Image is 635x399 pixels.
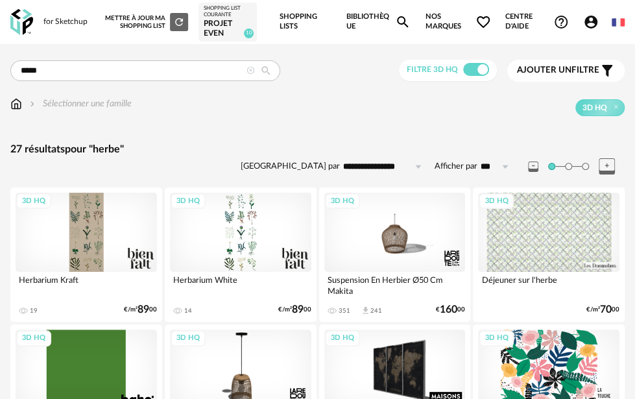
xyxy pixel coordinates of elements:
[16,193,51,210] div: 3D HQ
[278,306,311,314] div: €/m² 00
[170,272,311,298] div: Herbarium White
[184,307,192,315] div: 14
[204,5,252,39] a: Shopping List courante PROJET EVEN 10
[553,14,569,30] span: Help Circle Outline icon
[105,13,188,31] div: Mettre à jour ma Shopping List
[292,306,304,314] span: 89
[65,144,124,154] span: pour "herbe"
[436,306,465,314] div: € 00
[395,14,411,30] span: Magnify icon
[582,103,607,113] span: 3D HQ
[505,12,569,31] span: Centre d'aideHelp Circle Outline icon
[479,330,514,346] div: 3D HQ
[173,18,185,25] span: Refresh icon
[339,307,350,315] div: 351
[244,29,254,38] span: 10
[10,9,33,36] img: OXP
[16,272,157,298] div: Herbarium Kraft
[478,272,619,298] div: Déjeuner sur l'herbe
[165,187,317,322] a: 3D HQ Herbarium White 14 €/m²8900
[43,17,88,27] div: for Sketchup
[473,187,625,322] a: 3D HQ Déjeuner sur l'herbe €/m²7000
[319,187,471,322] a: 3D HQ Suspension En Herbier Ø50 Cm Makita 351 Download icon 241 €16000
[600,306,612,314] span: 70
[30,307,38,315] div: 19
[10,97,22,110] img: svg+xml;base64,PHN2ZyB3aWR0aD0iMTYiIGhlaWdodD0iMTciIHZpZXdCb3g9IjAgMCAxNiAxNyIgZmlsbD0ibm9uZSIgeG...
[27,97,132,110] div: Sélectionner une famille
[204,19,252,39] div: PROJET EVEN
[475,14,491,30] span: Heart Outline icon
[517,66,571,75] span: Ajouter un
[507,60,625,82] button: Ajouter unfiltre Filter icon
[325,330,360,346] div: 3D HQ
[479,193,514,210] div: 3D HQ
[138,306,149,314] span: 89
[241,161,340,172] label: [GEOGRAPHIC_DATA] par
[16,330,51,346] div: 3D HQ
[171,193,206,210] div: 3D HQ
[27,97,38,110] img: svg+xml;base64,PHN2ZyB3aWR0aD0iMTYiIGhlaWdodD0iMTYiIHZpZXdCb3g9IjAgMCAxNiAxNiIgZmlsbD0ibm9uZSIgeG...
[10,187,162,322] a: 3D HQ Herbarium Kraft 19 €/m²8900
[586,306,619,314] div: €/m² 00
[583,14,605,30] span: Account Circle icon
[440,306,457,314] span: 160
[407,66,458,73] span: Filtre 3D HQ
[124,306,157,314] div: €/m² 00
[204,5,252,19] div: Shopping List courante
[171,330,206,346] div: 3D HQ
[324,272,466,298] div: Suspension En Herbier Ø50 Cm Makita
[361,306,370,315] span: Download icon
[370,307,382,315] div: 241
[325,193,360,210] div: 3D HQ
[10,143,625,156] div: 27 résultats
[517,65,599,76] span: filtre
[435,161,477,172] label: Afficher par
[583,14,599,30] span: Account Circle icon
[612,16,625,29] img: fr
[599,63,615,79] span: Filter icon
